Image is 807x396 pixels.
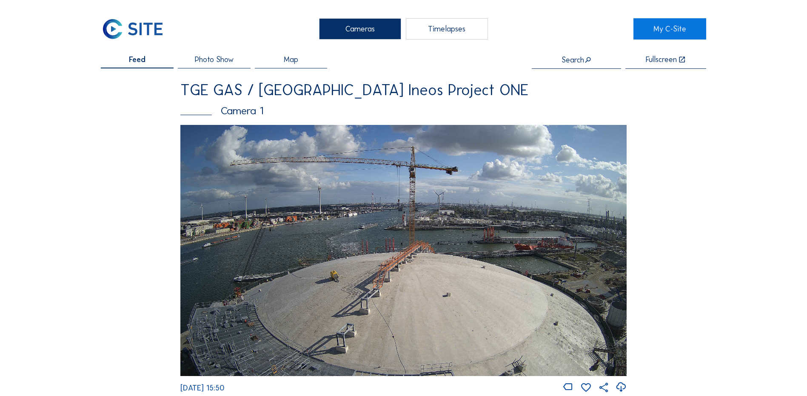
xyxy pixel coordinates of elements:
span: [DATE] 15:50 [180,383,225,393]
a: My C-Site [633,18,706,40]
div: Camera 1 [180,105,627,116]
div: Cameras [319,18,401,40]
div: Fullscreen [646,56,677,64]
span: Feed [129,56,145,63]
div: TGE GAS / [GEOGRAPHIC_DATA] Ineos Project ONE [180,82,627,98]
img: C-SITE Logo [101,18,164,40]
span: Map [284,56,298,63]
img: Image [180,125,627,376]
div: Timelapses [406,18,488,40]
span: Photo Show [195,56,234,63]
a: C-SITE Logo [101,18,174,40]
